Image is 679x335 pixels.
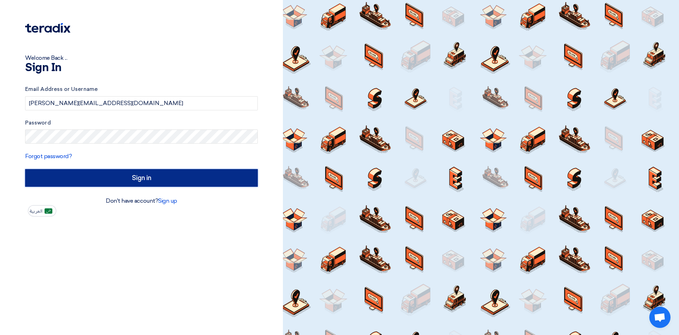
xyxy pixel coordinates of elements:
[25,85,258,93] label: Email Address or Username
[45,208,52,214] img: ar-AR.png
[25,119,258,127] label: Password
[25,23,70,33] img: Teradix logo
[25,54,258,62] div: Welcome Back ...
[25,62,258,74] h1: Sign In
[25,96,258,110] input: Enter your business email or username
[25,197,258,205] div: Don't have account?
[25,153,72,160] a: Forgot password?
[25,169,258,187] input: Sign in
[30,209,42,214] span: العربية
[158,197,177,204] a: Sign up
[649,307,671,328] div: Open chat
[28,205,56,216] button: العربية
